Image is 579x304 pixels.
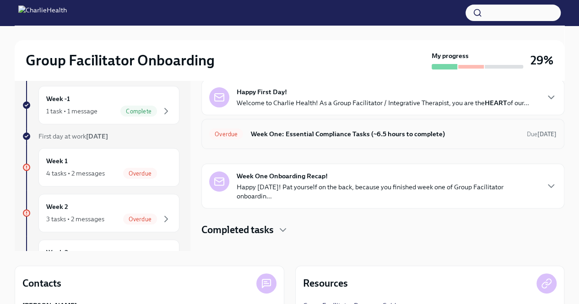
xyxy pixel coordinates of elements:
[46,247,68,257] h6: Week 3
[22,132,179,141] a: First day at work[DATE]
[46,202,68,212] h6: Week 2
[201,223,274,237] h4: Completed tasks
[120,108,157,115] span: Complete
[38,132,108,140] span: First day at work
[22,194,179,232] a: Week 23 tasks • 2 messagesOverdue
[250,129,519,139] h6: Week One: Essential Compliance Tasks (~6.5 hours to complete)
[22,277,61,290] h4: Contacts
[485,99,507,107] strong: HEART
[432,51,469,60] strong: My progress
[527,130,557,139] span: August 25th, 2025 09:00
[18,5,67,20] img: CharlieHealth
[46,107,97,116] div: 1 task • 1 message
[527,131,557,138] span: Due
[303,277,348,290] h4: Resources
[86,132,108,140] strong: [DATE]
[237,182,538,201] p: Happy [DATE]! Pat yourself on the back, because you finished week one of Group Facilitator onboar...
[46,169,105,178] div: 4 tasks • 2 messages
[201,223,564,237] div: Completed tasks
[237,98,529,107] p: Welcome to Charlie Health! As a Group Facilitator / Integrative Therapist, you are the of our...
[237,171,328,181] strong: Week One Onboarding Recap!
[22,86,179,124] a: Week -11 task • 1 messageComplete
[22,148,179,187] a: Week 14 tasks • 2 messagesOverdue
[46,156,68,166] h6: Week 1
[237,87,287,96] strong: Happy First Day!
[123,216,157,223] span: Overdue
[530,52,553,69] h3: 29%
[209,131,243,138] span: Overdue
[46,94,70,104] h6: Week -1
[46,214,104,224] div: 3 tasks • 2 messages
[537,131,557,138] strong: [DATE]
[209,127,557,141] a: OverdueWeek One: Essential Compliance Tasks (~6.5 hours to complete)Due[DATE]
[22,240,179,278] a: Week 3
[123,170,157,177] span: Overdue
[26,51,215,69] h2: Group Facilitator Onboarding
